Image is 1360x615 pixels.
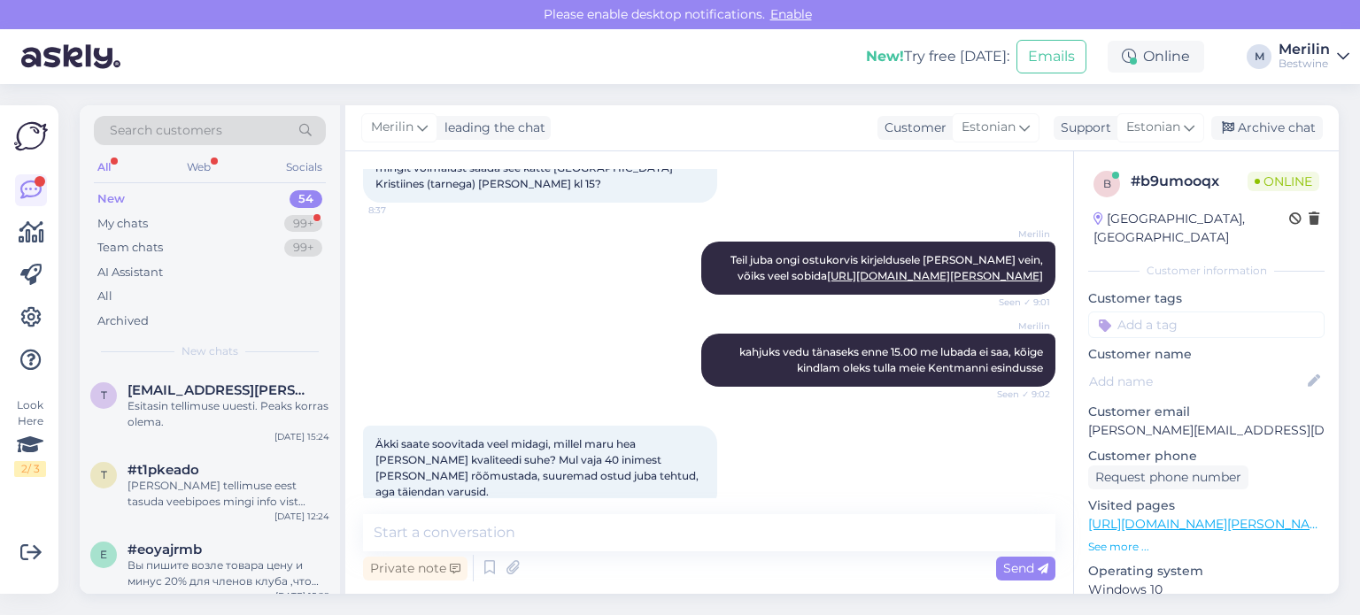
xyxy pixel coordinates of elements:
[275,589,329,603] div: [DATE] 15:29
[1126,118,1180,137] span: Estonian
[371,118,413,137] span: Merilin
[1108,41,1204,73] div: Online
[866,48,904,65] b: New!
[739,345,1046,374] span: kahjuks vedu tänaseks enne 15.00 me lubada ei saa, kõige kindlam oleks tulla meie Kentmanni esind...
[1088,496,1325,515] p: Visited pages
[1088,516,1333,532] a: [URL][DOMAIN_NAME][PERSON_NAME]
[877,119,947,137] div: Customer
[1003,560,1048,576] span: Send
[274,510,329,523] div: [DATE] 12:24
[127,462,199,478] span: #t1pkeado
[182,343,238,359] span: New chats
[1088,580,1325,599] p: Windows 10
[1088,345,1325,364] p: Customer name
[984,296,1050,309] span: Seen ✓ 9:01
[962,118,1016,137] span: Estonian
[1248,172,1319,191] span: Online
[984,388,1050,401] span: Seen ✓ 9:02
[1089,372,1304,391] input: Add name
[1088,562,1325,580] p: Operating system
[101,468,107,481] span: t
[1279,42,1349,71] a: MerilinBestwine
[290,190,322,208] div: 54
[284,215,322,233] div: 99+
[1054,119,1111,137] div: Support
[101,388,107,402] span: t
[375,437,701,498] span: Äkki saate soovitada veel midagi, millel maru hea [PERSON_NAME] kvaliteedi suhe? Mul vaja 40 inim...
[1103,177,1111,190] span: b
[127,557,329,589] div: Вы пишите возле товара цену и минус 20% для членов клуба ,что это значит???
[1088,289,1325,308] p: Customer tags
[14,119,48,153] img: Askly Logo
[97,215,148,233] div: My chats
[1131,171,1248,192] div: # b9umooqx
[94,156,114,179] div: All
[284,239,322,257] div: 99+
[730,253,1046,282] span: Teil juba ongi ostukorvis kirjeldusele [PERSON_NAME] vein, võiks veel sobida
[274,430,329,443] div: [DATE] 15:24
[97,288,112,305] div: All
[1016,40,1086,73] button: Emails
[97,264,163,281] div: AI Assistant
[127,398,329,430] div: Esitasin tellimuse uuesti. Peaks korras olema.
[1279,57,1330,71] div: Bestwine
[1088,263,1325,279] div: Customer information
[127,478,329,510] div: [PERSON_NAME] tellimuse eest tasuda veebipoes mingi info vist puudub ei suuda aru saada mis puudub
[984,319,1050,333] span: Merilin
[984,227,1050,241] span: Merilin
[97,312,149,330] div: Archived
[127,382,312,398] span: tiik.carl@gmail.com
[1088,403,1325,421] p: Customer email
[827,269,1043,282] a: [URL][DOMAIN_NAME][PERSON_NAME]
[183,156,214,179] div: Web
[14,461,46,477] div: 2 / 3
[1088,447,1325,465] p: Customer phone
[437,119,545,137] div: leading the chat
[866,46,1009,67] div: Try free [DATE]:
[1247,44,1271,69] div: M
[282,156,326,179] div: Socials
[1088,421,1325,440] p: [PERSON_NAME][EMAIL_ADDRESS][DOMAIN_NAME]
[97,239,163,257] div: Team chats
[368,204,435,217] span: 8:37
[1088,539,1325,555] p: See more ...
[1093,210,1289,247] div: [GEOGRAPHIC_DATA], [GEOGRAPHIC_DATA]
[1088,465,1248,489] div: Request phone number
[1088,311,1325,338] input: Add a tag
[127,542,202,557] span: #eoyajrmb
[110,121,222,140] span: Search customers
[765,6,817,22] span: Enable
[1279,42,1330,57] div: Merilin
[97,190,125,208] div: New
[1211,116,1323,140] div: Archive chat
[14,397,46,477] div: Look Here
[100,548,107,561] span: e
[363,557,467,580] div: Private note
